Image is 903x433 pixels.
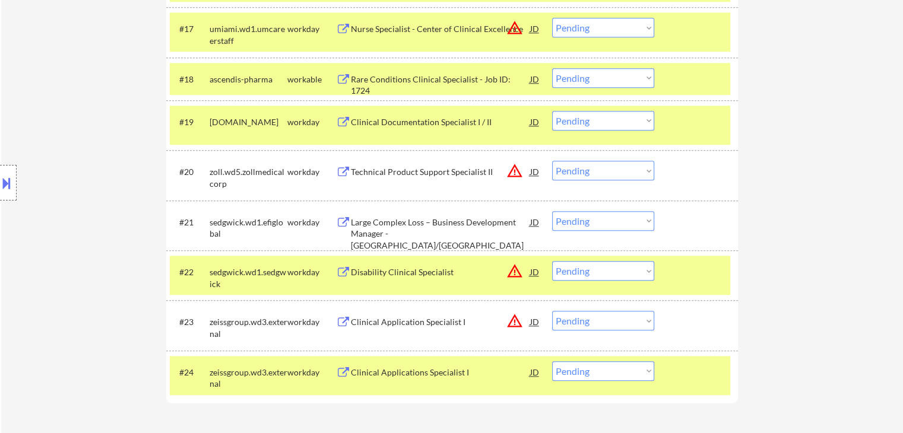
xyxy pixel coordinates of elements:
div: workday [287,216,336,228]
div: Clinical Application Specialist I [351,316,530,328]
button: warning_amber [506,163,523,179]
div: Technical Product Support Specialist II [351,166,530,178]
div: #23 [179,316,200,328]
div: Clinical Documentation Specialist I / II [351,116,530,128]
div: JD [529,311,541,332]
div: JD [529,211,541,233]
div: #17 [179,23,200,35]
div: sedgwick.wd1.sedgwick [210,266,287,289]
div: Nurse Specialist - Center of Clinical Excellence [351,23,530,35]
div: workday [287,166,336,178]
div: workday [287,266,336,278]
div: workday [287,367,336,378]
div: JD [529,361,541,383]
div: Disability Clinical Specialist [351,266,530,278]
div: Large Complex Loss – Business Development Manager - [GEOGRAPHIC_DATA]/[GEOGRAPHIC_DATA] [351,216,530,251]
div: JD [529,161,541,182]
div: umiami.wd1.umcareerstaff [210,23,287,46]
div: JD [529,261,541,282]
div: Rare Conditions Clinical Specialist - Job ID: 1724 [351,74,530,97]
div: JD [529,18,541,39]
button: warning_amber [506,20,523,36]
div: workable [287,74,336,85]
div: Clinical Applications Specialist I [351,367,530,378]
div: zeissgroup.wd3.external [210,316,287,339]
div: JD [529,111,541,132]
div: sedgwick.wd1.efiglobal [210,216,287,240]
div: JD [529,68,541,90]
div: workday [287,23,336,35]
button: warning_amber [506,313,523,329]
div: workday [287,116,336,128]
div: ascendis-pharma [210,74,287,85]
button: warning_amber [506,263,523,279]
div: zoll.wd5.zollmedicalcorp [210,166,287,189]
div: [DOMAIN_NAME] [210,116,287,128]
div: #24 [179,367,200,378]
div: zeissgroup.wd3.external [210,367,287,390]
div: workday [287,316,336,328]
